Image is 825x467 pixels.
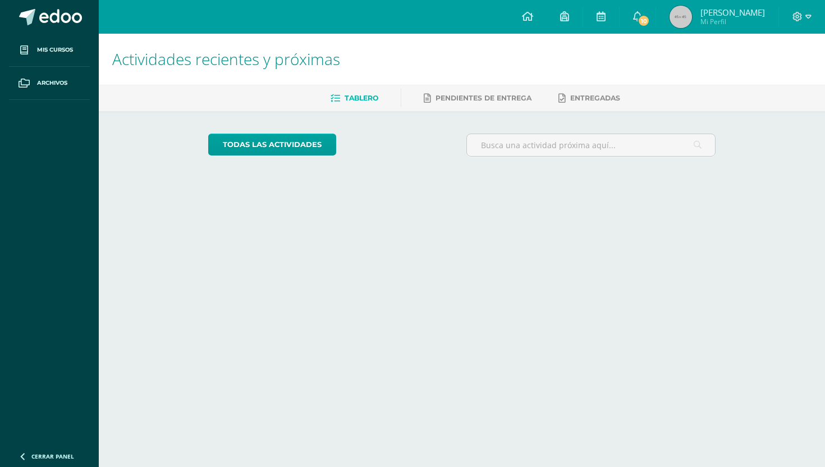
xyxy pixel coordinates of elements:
a: Tablero [331,89,378,107]
input: Busca una actividad próxima aquí... [467,134,716,156]
img: 45x45 [670,6,692,28]
span: 10 [638,15,650,27]
span: Archivos [37,79,67,88]
span: Cerrar panel [31,452,74,460]
a: todas las Actividades [208,134,336,155]
a: Archivos [9,67,90,100]
span: Mis cursos [37,45,73,54]
span: [PERSON_NAME] [700,7,765,18]
a: Mis cursos [9,34,90,67]
span: Actividades recientes y próximas [112,48,340,70]
a: Entregadas [558,89,620,107]
a: Pendientes de entrega [424,89,531,107]
span: Entregadas [570,94,620,102]
span: Mi Perfil [700,17,765,26]
span: Tablero [345,94,378,102]
span: Pendientes de entrega [436,94,531,102]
